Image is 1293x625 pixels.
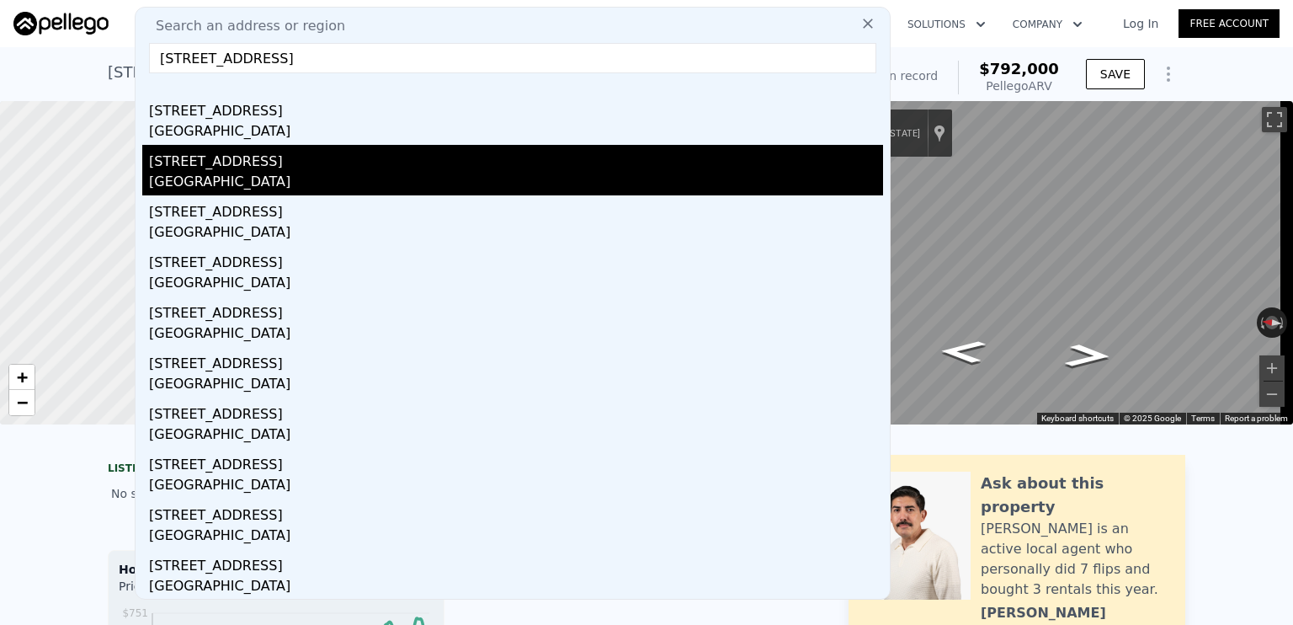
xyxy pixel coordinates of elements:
[9,390,35,415] a: Zoom out
[934,124,945,142] a: Show location on map
[979,60,1059,77] span: $792,000
[149,94,883,121] div: [STREET_ADDRESS]
[149,296,883,323] div: [STREET_ADDRESS]
[1124,414,1181,423] span: © 2025 Google
[149,43,876,73] input: Enter an address, city, region, neighborhood or zip code
[149,246,883,273] div: [STREET_ADDRESS]
[9,365,35,390] a: Zoom in
[149,448,883,475] div: [STREET_ADDRESS]
[1103,15,1179,32] a: Log In
[142,16,345,36] span: Search an address or region
[149,323,883,347] div: [GEOGRAPHIC_DATA]
[149,273,883,296] div: [GEOGRAPHIC_DATA]
[1262,107,1287,132] button: Toggle fullscreen view
[149,499,883,526] div: [STREET_ADDRESS]
[17,366,28,387] span: +
[108,61,511,84] div: [STREET_ADDRESS] , [GEOGRAPHIC_DATA] , CA 90006
[1259,382,1285,407] button: Zoom out
[894,9,999,40] button: Solutions
[149,398,883,425] div: [STREET_ADDRESS]
[981,472,1168,519] div: Ask about this property
[1179,9,1280,38] a: Free Account
[17,392,28,413] span: −
[1225,414,1288,423] a: Report a problem
[770,101,1293,425] div: Street View
[1086,59,1145,89] button: SAVE
[108,478,444,509] div: No sales history record for this property.
[1191,414,1215,423] a: Terms
[119,561,434,578] div: Houses Median Sale
[13,12,109,35] img: Pellego
[122,607,148,619] tspan: $751
[149,425,883,448] div: [GEOGRAPHIC_DATA]
[108,462,444,478] div: LISTING & SALE HISTORY
[999,9,1096,40] button: Company
[149,121,883,145] div: [GEOGRAPHIC_DATA]
[149,374,883,398] div: [GEOGRAPHIC_DATA]
[1257,307,1266,338] button: Rotate counterclockwise
[149,222,883,246] div: [GEOGRAPHIC_DATA]
[979,77,1059,94] div: Pellego ARV
[149,347,883,374] div: [STREET_ADDRESS]
[1259,355,1285,381] button: Zoom in
[149,576,883,600] div: [GEOGRAPHIC_DATA]
[149,526,883,549] div: [GEOGRAPHIC_DATA]
[920,334,1005,369] path: Go North, S Ardmore Ave
[149,172,883,195] div: [GEOGRAPHIC_DATA]
[149,475,883,499] div: [GEOGRAPHIC_DATA]
[149,549,883,576] div: [STREET_ADDRESS]
[1041,413,1114,425] button: Keyboard shortcuts
[1152,57,1185,91] button: Show Options
[981,519,1168,600] div: [PERSON_NAME] is an active local agent who personally did 7 flips and bought 3 rentals this year.
[119,578,276,605] div: Price per Square Foot
[1256,315,1287,331] button: Reset the view
[1046,339,1131,373] path: Go South, S Ardmore Ave
[149,145,883,172] div: [STREET_ADDRESS]
[1279,307,1288,338] button: Rotate clockwise
[770,101,1293,425] div: Map
[149,195,883,222] div: [STREET_ADDRESS]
